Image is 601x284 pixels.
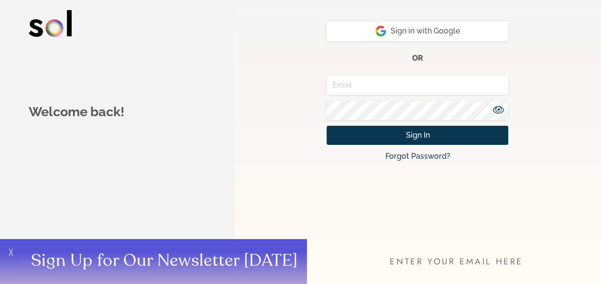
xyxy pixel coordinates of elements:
[307,239,601,284] input: ENTER YOUR EMAIL HERE
[327,47,508,76] div: or
[375,25,386,37] img: google
[29,10,72,37] img: logo
[385,152,450,161] a: Forgot Password?
[327,22,508,41] button: googleSign in with Google
[327,76,508,95] input: Email
[375,25,459,37] span: Sign in with Google
[327,126,508,145] button: Sign In
[19,239,307,284] button: Sign Up for Our Newsletter [DATE]
[405,130,429,141] span: Sign In
[29,102,219,122] h1: Welcome back!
